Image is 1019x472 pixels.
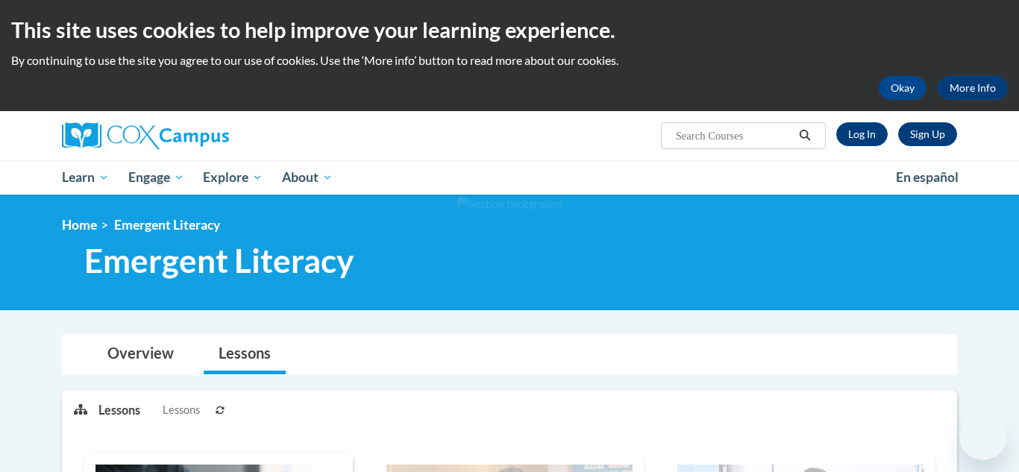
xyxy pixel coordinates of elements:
[193,160,272,195] a: Explore
[836,122,888,146] a: Log In
[62,217,97,233] a: Home
[93,335,189,374] a: Overview
[282,169,333,186] span: About
[11,52,1008,69] p: By continuing to use the site you agree to our use of cookies. Use the ‘More info’ button to read...
[84,241,354,280] span: Emergent Literacy
[959,412,1007,460] iframe: Button to launch messaging window
[52,160,119,195] a: Learn
[62,169,109,186] span: Learn
[938,76,1008,100] a: More Info
[272,160,342,195] a: About
[114,217,220,233] span: Emergent Literacy
[163,402,200,418] span: Lessons
[128,169,184,186] span: Engage
[98,402,140,418] p: Lessons
[62,122,229,149] img: Cox Campus
[886,162,968,193] a: En español
[11,15,1008,45] h2: This site uses cookies to help improve your learning experience.
[40,160,979,195] div: Main menu
[62,122,345,149] a: Cox Campus
[898,122,957,146] a: Register
[457,196,562,213] img: Section background
[119,160,194,195] a: Engage
[203,169,263,186] span: Explore
[879,76,926,100] button: Okay
[896,169,959,185] span: En español
[204,335,286,374] a: Lessons
[794,127,816,145] button: Search
[674,127,794,145] input: Search Courses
